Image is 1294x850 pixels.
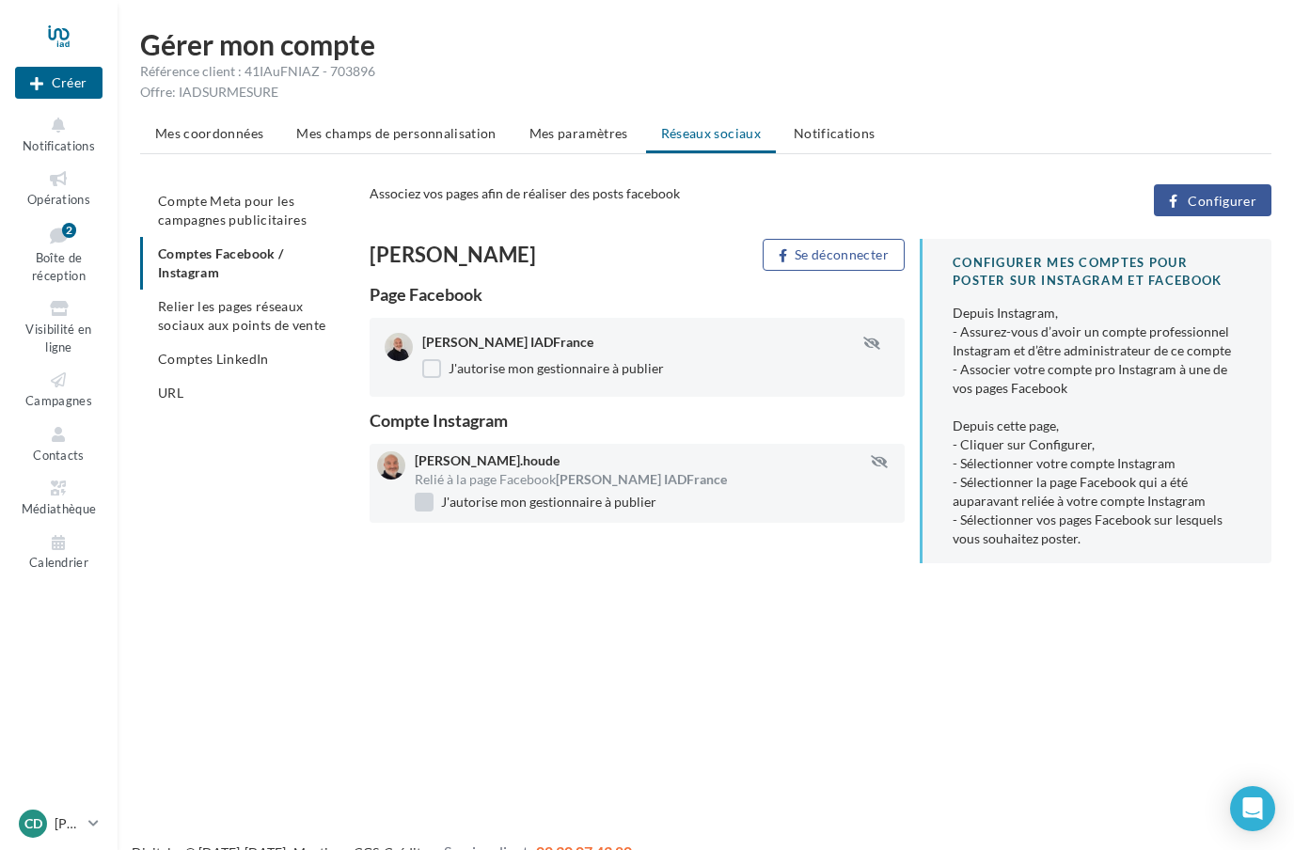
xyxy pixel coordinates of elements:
span: Boîte de réception [32,250,86,283]
span: Contacts [33,448,85,463]
span: Comptes LinkedIn [158,351,269,367]
a: Médiathèque [15,474,103,520]
div: Offre: IADSURMESURE [140,83,1271,102]
span: Mes champs de personnalisation [296,125,497,141]
label: J'autorise mon gestionnaire à publier [422,359,664,378]
span: Relier les pages réseaux sociaux aux points de vente [158,298,325,333]
span: Mes paramètres [529,125,628,141]
button: Configurer [1154,184,1271,216]
div: CONFIGURER MES COMPTES POUR POSTER sur instagram et facebook [953,254,1241,289]
span: Cd [24,814,42,833]
span: Compte Meta pour les campagnes publicitaires [158,193,307,228]
span: [PERSON_NAME] IADFrance [556,471,727,487]
div: Open Intercom Messenger [1230,786,1275,831]
span: Notifications [794,125,876,141]
a: Visibilité en ligne [15,294,103,358]
span: Calendrier [29,556,88,571]
span: Mes coordonnées [155,125,263,141]
div: Depuis Instagram, - Assurez-vous d’avoir un compte professionnel Instagram et d’être administrate... [953,304,1241,548]
div: Nouvelle campagne [15,67,103,99]
span: Notifications [23,138,95,153]
div: Page Facebook [370,286,905,303]
div: Compte Instagram [370,412,905,429]
span: Configurer [1188,194,1256,209]
div: 2 [62,223,76,238]
button: Notifications [15,111,103,157]
a: Campagnes [15,366,103,412]
a: Cd [PERSON_NAME] [15,806,103,842]
div: Relié à la page Facebook [415,470,897,489]
p: [PERSON_NAME] [55,814,81,833]
span: Opérations [27,192,90,207]
div: Référence client : 41IAuFNIAZ - 703896 [140,62,1271,81]
label: J'autorise mon gestionnaire à publier [415,493,656,512]
button: Créer [15,67,103,99]
a: Boîte de réception2 [15,219,103,288]
span: Visibilité en ligne [25,322,91,354]
span: Associez vos pages afin de réaliser des posts facebook [370,185,680,201]
button: Se déconnecter [763,239,905,271]
span: [PERSON_NAME].houde [415,452,560,468]
div: [PERSON_NAME] [370,244,630,265]
span: URL [158,385,183,401]
span: Campagnes [25,393,92,408]
a: Calendrier [15,528,103,575]
h1: Gérer mon compte [140,30,1271,58]
span: [PERSON_NAME] IADFrance [422,334,593,350]
span: Médiathèque [22,501,97,516]
a: Contacts [15,420,103,466]
a: Opérations [15,165,103,211]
